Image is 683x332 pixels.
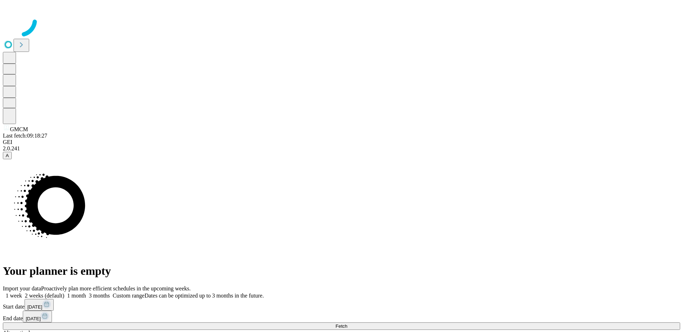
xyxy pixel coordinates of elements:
span: 1 month [67,293,86,299]
h1: Your planner is empty [3,264,680,278]
span: [DATE] [27,304,42,310]
span: Custom range [113,293,144,299]
div: 2.0.241 [3,145,680,152]
span: A [6,153,9,158]
div: End date [3,311,680,322]
button: A [3,152,12,159]
span: Import your data [3,285,41,291]
span: Last fetch: 09:18:27 [3,133,47,139]
button: Fetch [3,322,680,330]
span: GMCM [10,126,28,132]
span: 3 months [89,293,110,299]
span: 2 weeks (default) [25,293,64,299]
button: [DATE] [23,311,52,322]
span: 1 week [6,293,22,299]
span: Proactively plan more efficient schedules in the upcoming weeks. [41,285,191,291]
span: [DATE] [26,316,41,321]
div: Start date [3,299,680,311]
span: Fetch [335,323,347,329]
span: Dates can be optimized up to 3 months in the future. [144,293,264,299]
button: [DATE] [25,299,54,311]
div: GEI [3,139,680,145]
